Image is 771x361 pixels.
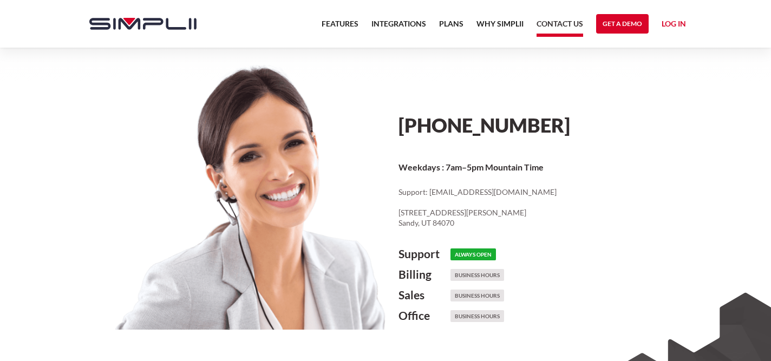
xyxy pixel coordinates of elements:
[537,17,583,37] a: Contact US
[398,162,544,172] strong: Weekdays : 7am–5pm Mountain Time
[398,247,450,260] h4: Support
[398,309,450,322] h4: Office
[476,17,524,37] a: Why Simplii
[398,187,692,228] p: Support: [EMAIL_ADDRESS][DOMAIN_NAME] ‍ [STREET_ADDRESS][PERSON_NAME] Sandy, UT 84070
[596,14,649,34] a: Get a Demo
[371,17,426,37] a: Integrations
[450,290,504,301] h6: Business Hours
[398,113,570,137] a: [PHONE_NUMBER]
[322,17,358,37] a: Features
[398,288,450,301] h4: Sales
[439,17,463,37] a: Plans
[450,248,496,260] h6: Always Open
[450,269,504,281] h6: Business Hours
[398,268,450,281] h4: Billing
[662,17,686,34] a: Log in
[450,310,504,322] h6: Business Hours
[89,18,197,30] img: Simplii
